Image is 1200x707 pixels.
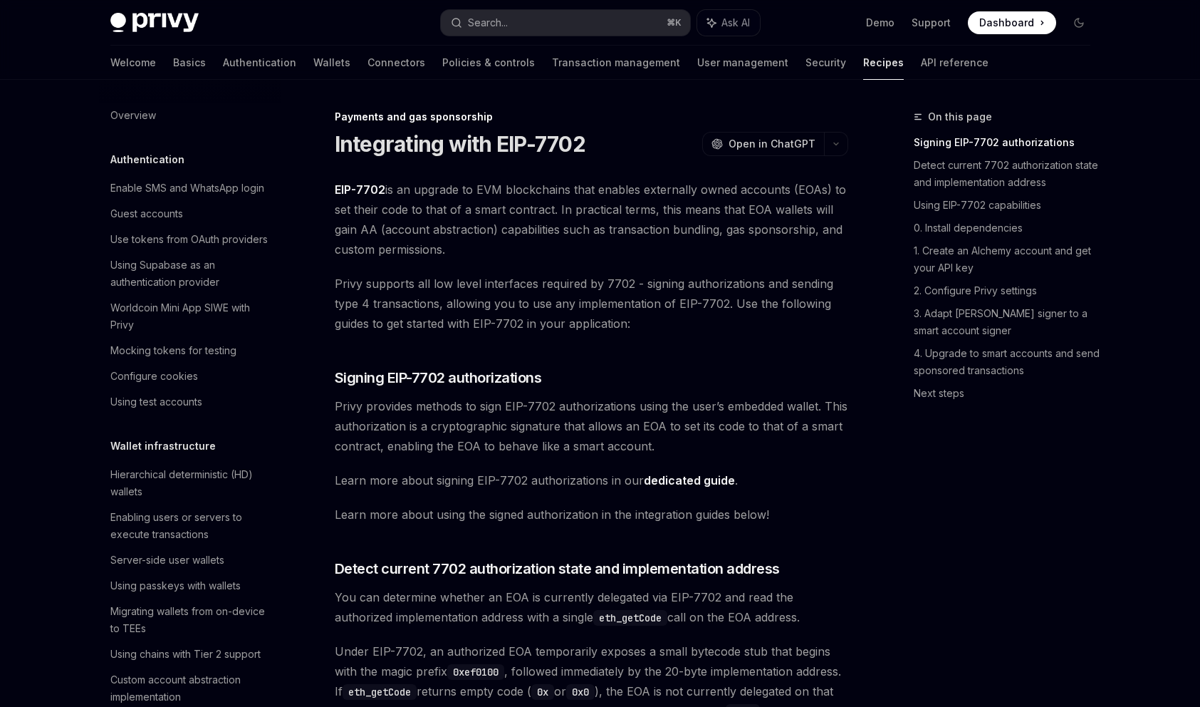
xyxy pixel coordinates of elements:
[110,13,199,33] img: dark logo
[979,16,1034,30] span: Dashboard
[914,302,1102,342] a: 3. Adapt [PERSON_NAME] signer to a smart account signer
[335,505,848,525] span: Learn more about using the signed authorization in the integration guides below!
[110,231,268,248] div: Use tokens from OAuth providers
[593,610,667,626] code: eth_getCode
[110,552,224,569] div: Server-side user wallets
[99,547,281,573] a: Server-side user wallets
[99,201,281,227] a: Guest accounts
[468,14,508,31] div: Search...
[110,299,273,334] div: Worldcoin Mini App SIWE with Privy
[110,257,273,291] div: Using Supabase as an authentication provider
[914,279,1102,302] a: 2. Configure Privy settings
[335,470,848,490] span: Learn more about signing EIP-7702 authorizations in our .
[343,684,417,700] code: eth_getCode
[447,664,504,680] code: 0xef0100
[313,46,350,80] a: Wallets
[99,599,281,641] a: Migrating wallets from on-device to TEEs
[928,108,992,125] span: On this page
[99,462,281,505] a: Hierarchical deterministic (HD) wallets
[110,368,198,385] div: Configure cookies
[99,573,281,599] a: Using passkeys with wallets
[721,16,750,30] span: Ask AI
[921,46,988,80] a: API reference
[110,180,264,197] div: Enable SMS and WhatsApp login
[335,396,848,456] span: Privy provides methods to sign EIP-7702 authorizations using the user’s embedded wallet. This aut...
[99,338,281,363] a: Mocking tokens for testing
[367,46,425,80] a: Connectors
[99,363,281,389] a: Configure cookies
[912,16,951,30] a: Support
[914,342,1102,382] a: 4. Upgrade to smart accounts and send sponsored transactions
[223,46,296,80] a: Authentication
[110,151,184,168] h5: Authentication
[697,10,760,36] button: Ask AI
[99,641,281,667] a: Using chains with Tier 2 support
[667,17,682,29] span: ⌘ K
[335,110,848,124] div: Payments and gas sponsorship
[914,217,1102,239] a: 0. Install dependencies
[805,46,846,80] a: Security
[335,368,542,388] span: Signing EIP-7702 authorizations
[552,46,680,80] a: Transaction management
[110,393,202,411] div: Using test accounts
[335,182,385,197] a: EIP-7702
[1068,11,1090,34] button: Toggle dark mode
[110,46,156,80] a: Welcome
[99,389,281,415] a: Using test accounts
[99,227,281,252] a: Use tokens from OAuth providers
[110,646,261,663] div: Using chains with Tier 2 support
[914,194,1102,217] a: Using EIP-7702 capabilities
[99,103,281,128] a: Overview
[866,16,894,30] a: Demo
[335,131,585,157] h1: Integrating with EIP-7702
[99,295,281,338] a: Worldcoin Mini App SIWE with Privy
[914,154,1102,194] a: Detect current 7702 authorization state and implementation address
[110,577,241,594] div: Using passkeys with wallets
[99,505,281,547] a: Enabling users or servers to execute transactions
[566,684,595,700] code: 0x0
[110,671,273,706] div: Custom account abstraction implementation
[335,274,848,334] span: Privy supports all low level interfaces required by 7702 - signing authorizations and sending typ...
[335,559,780,579] span: Detect current 7702 authorization state and implementation address
[968,11,1056,34] a: Dashboard
[99,175,281,201] a: Enable SMS and WhatsApp login
[729,137,815,151] span: Open in ChatGPT
[702,132,824,156] button: Open in ChatGPT
[110,107,156,124] div: Overview
[531,684,554,700] code: 0x
[110,205,183,222] div: Guest accounts
[914,131,1102,154] a: Signing EIP-7702 authorizations
[442,46,535,80] a: Policies & controls
[441,10,690,36] button: Search...⌘K
[110,509,273,543] div: Enabling users or servers to execute transactions
[110,438,216,455] h5: Wallet infrastructure
[697,46,788,80] a: User management
[110,466,273,500] div: Hierarchical deterministic (HD) wallets
[173,46,206,80] a: Basics
[335,587,848,627] span: You can determine whether an EOA is currently delegated via EIP-7702 and read the authorized impl...
[644,473,735,488] a: dedicated guide
[914,382,1102,405] a: Next steps
[110,603,273,637] div: Migrating wallets from on-device to TEEs
[335,180,848,259] span: is an upgrade to EVM blockchains that enables externally owned accounts (EOAs) to set their code ...
[914,239,1102,279] a: 1. Create an Alchemy account and get your API key
[110,342,236,359] div: Mocking tokens for testing
[863,46,904,80] a: Recipes
[99,252,281,295] a: Using Supabase as an authentication provider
